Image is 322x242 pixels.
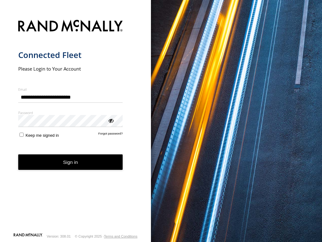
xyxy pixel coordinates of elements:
img: Rand McNally [18,19,123,35]
form: main [18,16,133,233]
label: Email [18,87,123,92]
a: Visit our Website [14,233,42,239]
div: Version: 308.01 [47,234,71,238]
input: Keep me signed in [19,133,24,137]
label: Password [18,110,123,115]
a: Terms and Conditions [104,234,137,238]
span: Keep me signed in [25,133,59,138]
div: © Copyright 2025 - [75,234,137,238]
h1: Connected Fleet [18,50,123,60]
a: Forgot password? [98,132,123,138]
div: ViewPassword [108,117,114,124]
h2: Please Login to Your Account [18,66,123,72]
button: Sign in [18,154,123,170]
